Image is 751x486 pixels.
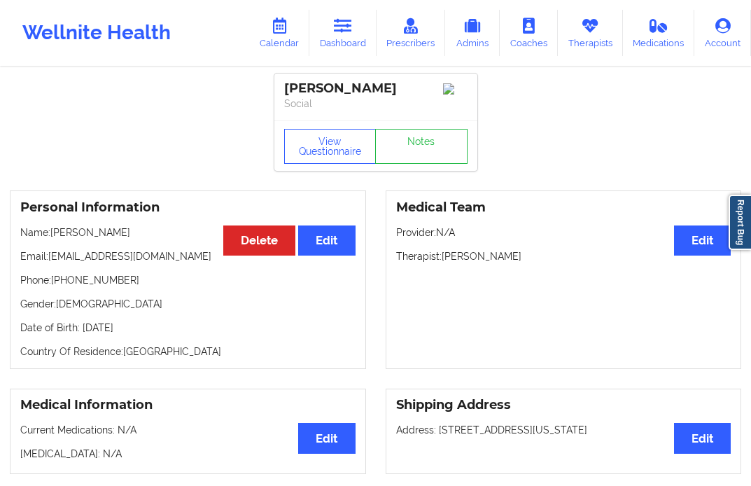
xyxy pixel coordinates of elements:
p: [MEDICAL_DATA]: N/A [20,447,356,461]
p: Therapist: [PERSON_NAME] [396,249,731,263]
a: Admins [445,10,500,56]
a: Account [694,10,751,56]
button: Edit [298,225,355,256]
p: Current Medications: N/A [20,423,356,437]
a: Notes [375,129,468,164]
p: Provider: N/A [396,225,731,239]
h3: Personal Information [20,200,356,216]
a: Therapists [558,10,623,56]
button: Edit [674,225,731,256]
button: Delete [223,225,295,256]
p: Email: [EMAIL_ADDRESS][DOMAIN_NAME] [20,249,356,263]
button: Edit [298,423,355,453]
a: Report Bug [729,195,751,250]
h3: Medical Information [20,397,356,413]
p: Name: [PERSON_NAME] [20,225,356,239]
h3: Shipping Address [396,397,731,413]
a: Medications [623,10,695,56]
img: Image%2Fplaceholer-image.png [443,83,468,95]
p: Phone: [PHONE_NUMBER] [20,273,356,287]
div: [PERSON_NAME] [284,81,468,97]
p: Date of Birth: [DATE] [20,321,356,335]
a: Prescribers [377,10,446,56]
p: Country Of Residence: [GEOGRAPHIC_DATA] [20,345,356,359]
h3: Medical Team [396,200,731,216]
a: Dashboard [309,10,377,56]
a: Coaches [500,10,558,56]
button: View Questionnaire [284,129,377,164]
p: Gender: [DEMOGRAPHIC_DATA] [20,297,356,311]
a: Calendar [249,10,309,56]
p: Address: [STREET_ADDRESS][US_STATE] [396,423,731,437]
p: Social [284,97,468,111]
button: Edit [674,423,731,453]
